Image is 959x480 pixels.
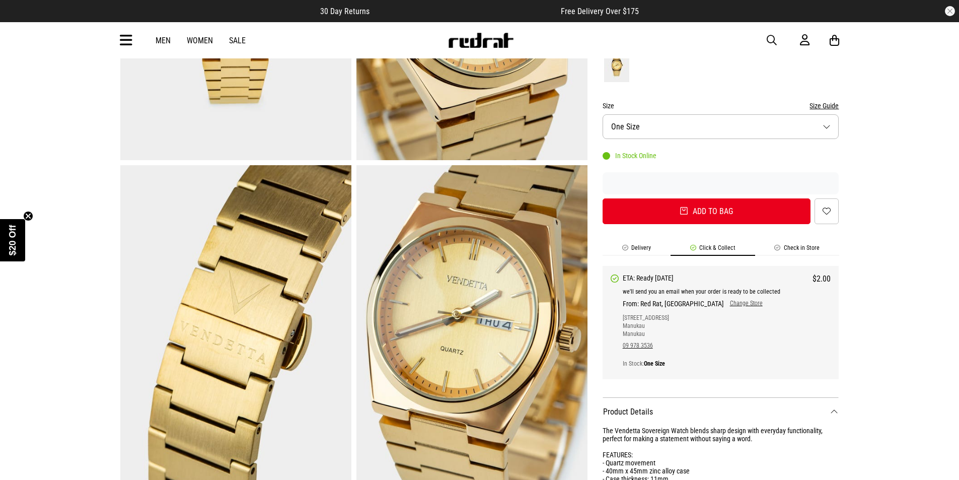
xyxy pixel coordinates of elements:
[561,7,639,16] span: Free Delivery Over $175
[809,100,839,112] button: Size Guide
[724,300,763,308] a: Change Store
[623,314,831,338] p: [STREET_ADDRESS] Manukau Manukau
[644,360,665,367] span: One Size
[23,211,33,221] button: Close teaser
[603,244,671,256] li: Delivery
[623,342,653,349] a: 09 978 3536
[611,122,640,131] span: One Size
[603,100,839,112] div: Size
[390,6,541,16] iframe: Customer reviews powered by Trustpilot
[156,36,171,45] a: Men
[623,360,831,367] p: In Stock:
[187,36,213,45] a: Women
[320,7,370,16] span: 30 Day Returns
[8,4,38,34] button: Open LiveChat chat widget
[229,36,246,45] a: Sale
[623,274,674,284] p: ETA: Ready [DATE]
[671,244,755,256] li: Click & Collect
[603,198,811,224] button: Add to bag
[603,397,839,427] dt: Product Details
[813,274,831,284] span: $2.00
[603,114,839,139] button: One Size
[623,296,831,308] span: From: Red Rat, [GEOGRAPHIC_DATA]
[8,225,18,255] span: $20 Off
[603,178,839,188] iframe: Customer reviews powered by Trustpilot
[448,33,514,48] img: Redrat logo
[604,48,629,82] img: Gold
[603,152,656,160] div: In Stock Online
[623,288,831,296] p: We'll send you an email when your order is ready to be collected
[755,244,839,256] li: Check in Store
